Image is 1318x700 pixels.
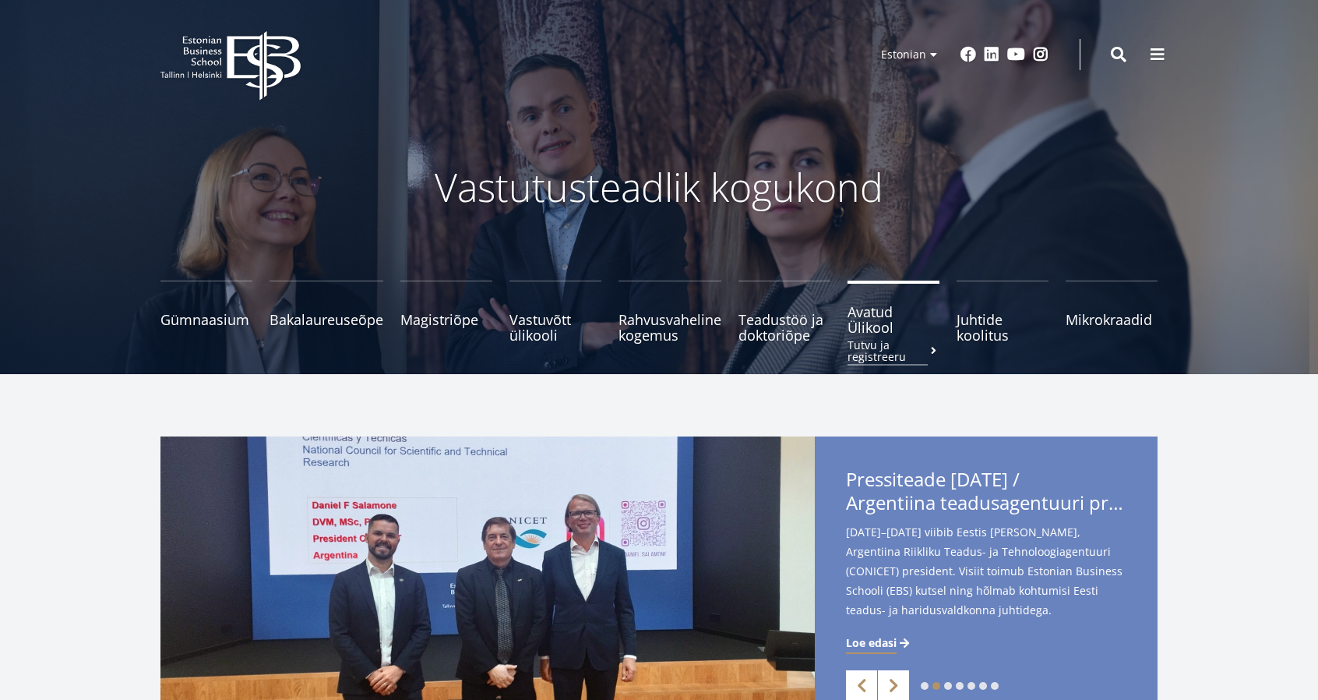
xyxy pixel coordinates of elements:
[957,312,1048,343] span: Juhtide koolitus
[270,281,383,343] a: Bakalaureuseõpe
[848,304,939,335] span: Avatud Ülikool
[1033,47,1048,62] a: Instagram
[1007,47,1025,62] a: Youtube
[618,312,721,343] span: Rahvusvaheline kogemus
[848,281,939,343] a: Avatud ÜlikoolTutvu ja registreeru
[509,281,601,343] a: Vastuvõtt ülikooli
[984,47,999,62] a: Linkedin
[270,312,383,327] span: Bakalaureuseõpe
[160,312,252,327] span: Gümnaasium
[960,47,976,62] a: Facebook
[160,281,252,343] a: Gümnaasium
[738,312,830,343] span: Teadustöö ja doktoriõpe
[848,339,939,362] small: Tutvu ja registreeru
[957,281,1048,343] a: Juhtide koolitus
[400,312,492,327] span: Magistriõpe
[618,281,721,343] a: Rahvusvaheline kogemus
[932,682,940,690] a: 2
[967,682,975,690] a: 5
[846,468,1126,519] span: Pressiteade [DATE] /
[846,522,1126,620] span: [DATE]–[DATE] viibib Eestis [PERSON_NAME], Argentiina Riikliku Teadus- ja Tehnoloogiagentuuri (CO...
[944,682,952,690] a: 3
[1066,312,1158,327] span: Mikrokraadid
[979,682,987,690] a: 6
[846,491,1126,514] span: Argentiina teadusagentuuri president [PERSON_NAME] külastab Eestit
[246,164,1072,210] p: Vastutusteadlik kogukond
[956,682,964,690] a: 4
[846,635,912,651] a: Loe edasi
[846,635,897,651] span: Loe edasi
[1066,281,1158,343] a: Mikrokraadid
[991,682,999,690] a: 7
[400,281,492,343] a: Magistriõpe
[738,281,830,343] a: Teadustöö ja doktoriõpe
[921,682,929,690] a: 1
[509,312,601,343] span: Vastuvõtt ülikooli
